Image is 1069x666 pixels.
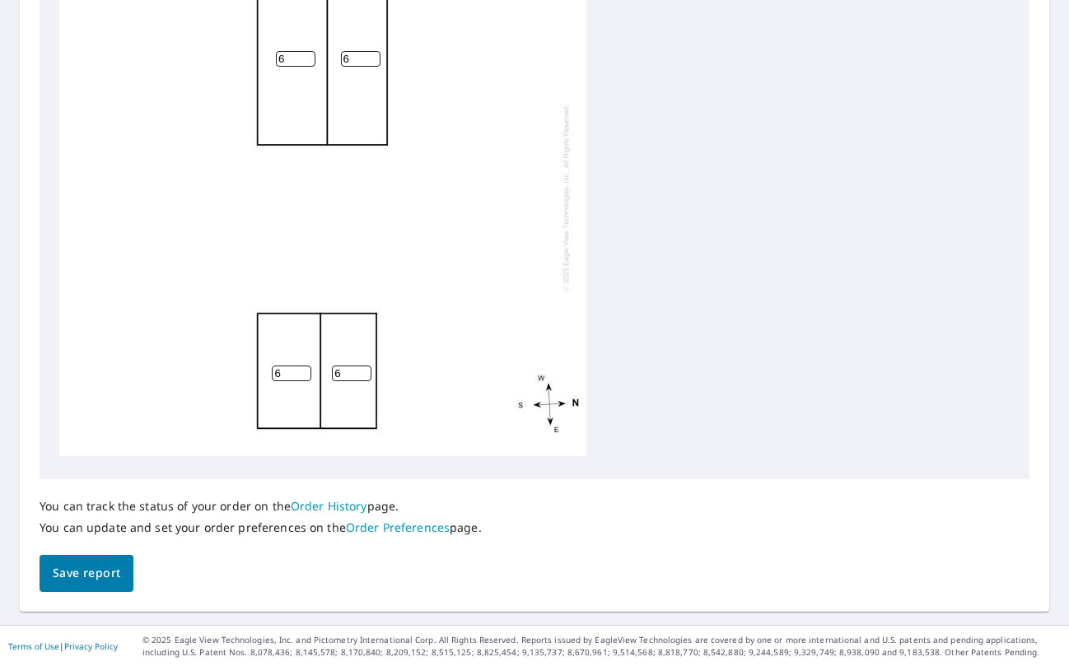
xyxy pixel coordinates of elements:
a: Order History [291,498,367,514]
p: © 2025 Eagle View Technologies, Inc. and Pictometry International Corp. All Rights Reserved. Repo... [142,634,1061,659]
p: You can update and set your order preferences on the page. [40,520,482,535]
a: Terms of Use [8,640,59,652]
button: Save report [40,555,133,592]
span: Save report [53,563,120,584]
p: | [8,641,118,651]
a: Privacy Policy [64,640,118,652]
p: You can track the status of your order on the page. [40,499,482,514]
a: Order Preferences [346,519,450,535]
